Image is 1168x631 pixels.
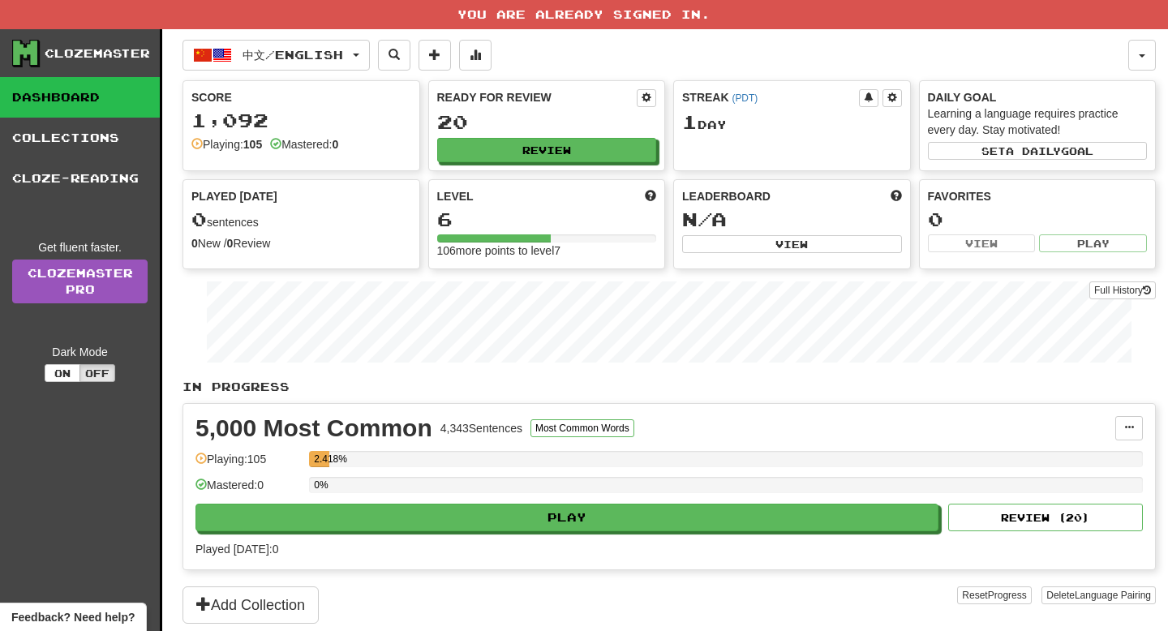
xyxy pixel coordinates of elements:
[928,89,1148,105] div: Daily Goal
[419,40,451,71] button: Add sentence to collection
[437,188,474,204] span: Level
[243,138,262,151] strong: 105
[45,45,150,62] div: Clozemaster
[1039,234,1147,252] button: Play
[1041,586,1156,604] button: DeleteLanguage Pairing
[79,364,115,382] button: Off
[682,208,727,230] span: N/A
[182,586,319,624] button: Add Collection
[270,136,338,152] div: Mastered:
[437,112,657,132] div: 20
[1006,145,1061,157] span: a daily
[530,419,634,437] button: Most Common Words
[437,243,657,259] div: 106 more points to level 7
[191,136,262,152] div: Playing:
[195,477,301,504] div: Mastered: 0
[12,344,148,360] div: Dark Mode
[195,504,938,531] button: Play
[182,379,1156,395] p: In Progress
[440,420,522,436] div: 4,343 Sentences
[732,92,758,104] a: (PDT)
[191,235,411,251] div: New / Review
[191,188,277,204] span: Played [DATE]
[437,89,638,105] div: Ready for Review
[928,188,1148,204] div: Favorites
[437,209,657,230] div: 6
[182,40,370,71] button: 中文/English
[12,260,148,303] a: ClozemasterPro
[227,237,234,250] strong: 0
[957,586,1031,604] button: ResetProgress
[45,364,80,382] button: On
[459,40,492,71] button: More stats
[191,110,411,131] div: 1,092
[314,451,329,467] div: 2.418%
[195,451,301,478] div: Playing: 105
[191,209,411,230] div: sentences
[645,188,656,204] span: Score more points to level up
[682,188,771,204] span: Leaderboard
[948,504,1143,531] button: Review (20)
[378,40,410,71] button: Search sentences
[12,239,148,255] div: Get fluent faster.
[195,543,278,556] span: Played [DATE]: 0
[988,590,1027,601] span: Progress
[191,208,207,230] span: 0
[191,89,411,105] div: Score
[928,234,1036,252] button: View
[332,138,338,151] strong: 0
[928,105,1148,138] div: Learning a language requires practice every day. Stay motivated!
[682,89,859,105] div: Streak
[891,188,902,204] span: This week in points, UTC
[928,142,1148,160] button: Seta dailygoal
[928,209,1148,230] div: 0
[191,237,198,250] strong: 0
[195,416,432,440] div: 5,000 Most Common
[682,110,698,133] span: 1
[682,235,902,253] button: View
[1075,590,1151,601] span: Language Pairing
[682,112,902,133] div: Day
[243,48,343,62] span: 中文 / English
[11,609,135,625] span: Open feedback widget
[1089,281,1156,299] button: Full History
[437,138,657,162] button: Review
